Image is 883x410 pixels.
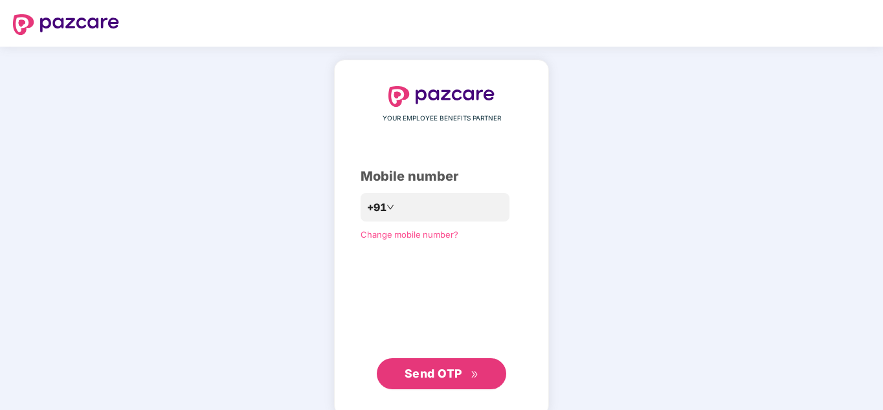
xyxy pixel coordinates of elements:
[13,14,119,35] img: logo
[361,229,458,240] a: Change mobile number?
[386,203,394,211] span: down
[383,113,501,124] span: YOUR EMPLOYEE BENEFITS PARTNER
[367,199,386,216] span: +91
[405,367,462,380] span: Send OTP
[377,358,506,389] button: Send OTPdouble-right
[471,370,479,379] span: double-right
[388,86,495,107] img: logo
[361,166,522,187] div: Mobile number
